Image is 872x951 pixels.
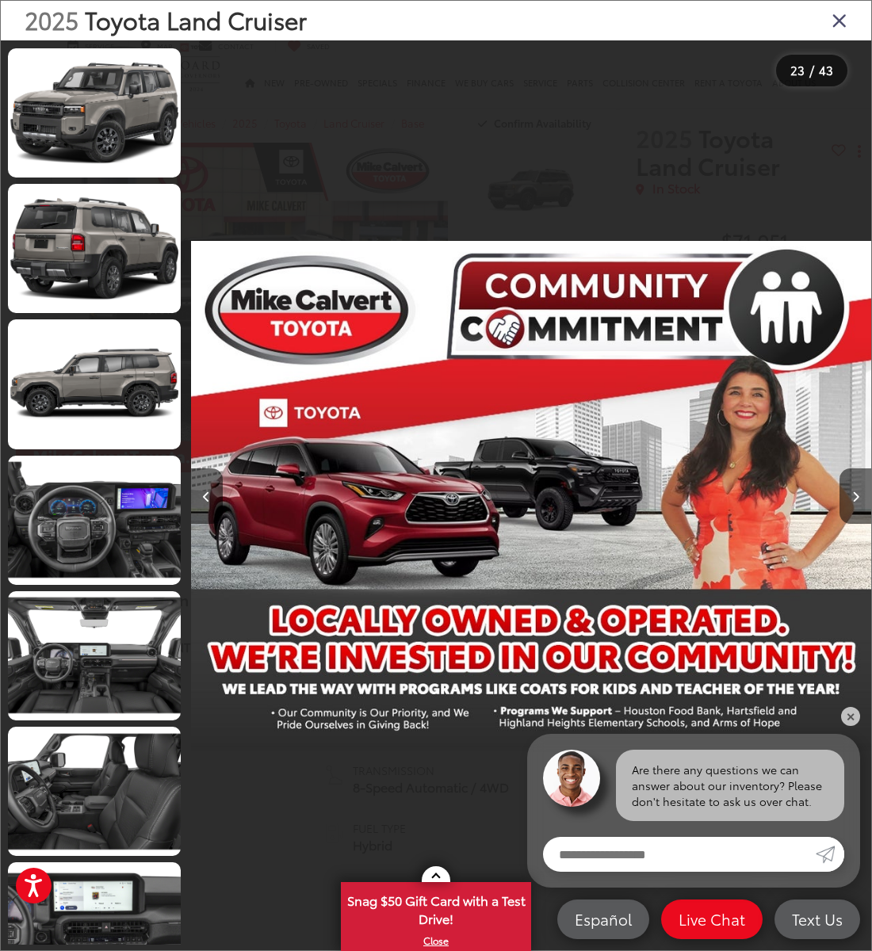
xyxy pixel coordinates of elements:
[191,468,223,524] button: Previous image
[543,837,816,872] input: Enter your message
[790,61,805,78] span: 23
[557,899,649,939] a: Español
[671,909,753,929] span: Live Chat
[832,10,847,30] i: Close gallery
[191,68,871,924] img: 2025 Toyota Land Cruiser Base
[6,47,182,178] img: 2025 Toyota Land Cruiser Base
[6,590,182,721] img: 2025 Toyota Land Cruiser Base
[774,899,860,939] a: Text Us
[342,884,530,932] span: Snag $50 Gift Card with a Test Drive!
[567,909,640,929] span: Español
[6,454,182,586] img: 2025 Toyota Land Cruiser Base
[839,468,871,524] button: Next image
[191,68,871,924] div: 2025 Toyota Land Cruiser Base 22
[816,837,844,872] a: Submit
[25,2,78,36] span: 2025
[6,319,182,450] img: 2025 Toyota Land Cruiser Base
[784,909,851,929] span: Text Us
[6,725,182,857] img: 2025 Toyota Land Cruiser Base
[819,61,833,78] span: 43
[616,750,844,821] div: Are there any questions we can answer about our inventory? Please don't hesitate to ask us over c...
[85,2,307,36] span: Toyota Land Cruiser
[661,899,763,939] a: Live Chat
[808,65,816,76] span: /
[543,750,600,807] img: Agent profile photo
[6,183,182,315] img: 2025 Toyota Land Cruiser Base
